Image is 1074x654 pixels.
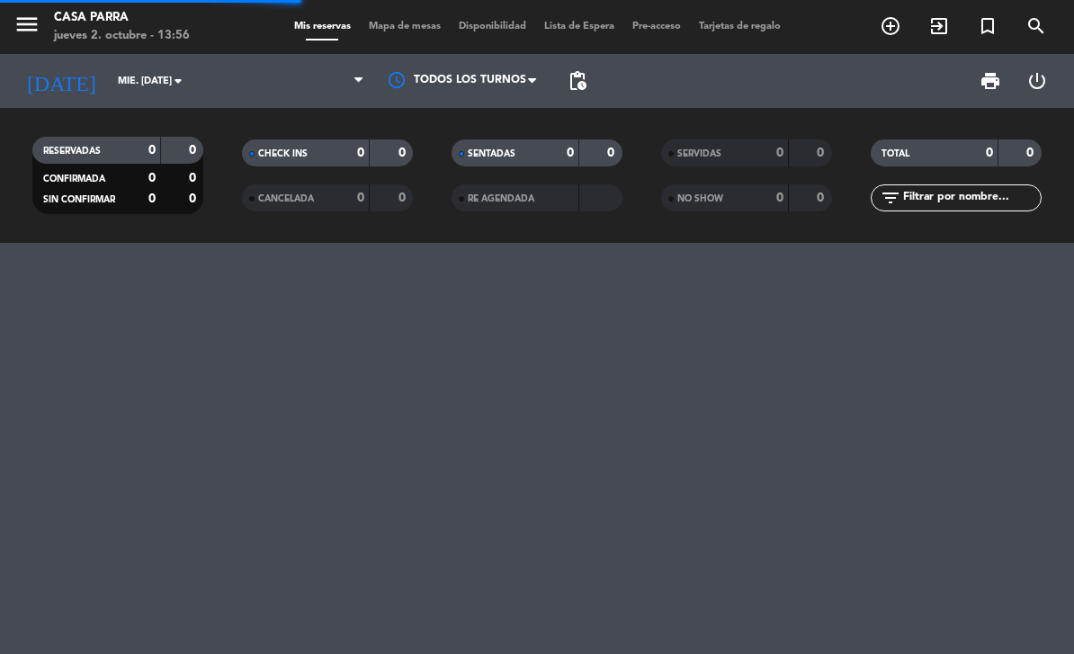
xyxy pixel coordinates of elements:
span: RE AGENDADA [468,194,534,203]
span: WALK IN [915,11,963,41]
strong: 0 [567,147,574,159]
strong: 0 [357,147,364,159]
span: Disponibilidad [450,22,535,31]
strong: 0 [148,193,156,205]
strong: 0 [986,147,993,159]
i: turned_in_not [977,15,998,37]
i: arrow_drop_down [167,70,189,92]
strong: 0 [189,144,200,157]
span: TOTAL [882,149,909,158]
strong: 0 [148,172,156,184]
span: NO SHOW [677,194,723,203]
i: add_circle_outline [880,15,901,37]
span: Lista de Espera [535,22,623,31]
strong: 0 [817,192,828,204]
span: SENTADAS [468,149,515,158]
span: Mapa de mesas [360,22,450,31]
span: Reserva especial [963,11,1012,41]
i: [DATE] [13,61,109,101]
strong: 0 [817,147,828,159]
i: search [1025,15,1047,37]
span: Pre-acceso [623,22,690,31]
span: CANCELADA [258,194,314,203]
span: print [980,70,1001,92]
i: filter_list [880,187,901,209]
span: RESERVAR MESA [866,11,915,41]
i: power_settings_new [1026,70,1048,92]
i: exit_to_app [928,15,950,37]
div: LOG OUT [1014,54,1061,108]
span: BUSCAR [1012,11,1061,41]
strong: 0 [398,147,409,159]
span: Tarjetas de regalo [690,22,790,31]
strong: 0 [776,192,783,204]
div: Casa Parra [54,9,190,27]
strong: 0 [148,144,156,157]
div: jueves 2. octubre - 13:56 [54,27,190,45]
span: pending_actions [567,70,588,92]
strong: 0 [189,172,200,184]
strong: 0 [1026,147,1037,159]
input: Filtrar por nombre... [901,188,1041,208]
strong: 0 [607,147,618,159]
span: Mis reservas [285,22,360,31]
strong: 0 [398,192,409,204]
span: RESERVADAS [43,147,101,156]
span: CONFIRMADA [43,175,105,184]
i: menu [13,11,40,38]
strong: 0 [776,147,783,159]
button: menu [13,11,40,44]
strong: 0 [357,192,364,204]
span: CHECK INS [258,149,308,158]
span: SERVIDAS [677,149,721,158]
strong: 0 [189,193,200,205]
span: SIN CONFIRMAR [43,195,115,204]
